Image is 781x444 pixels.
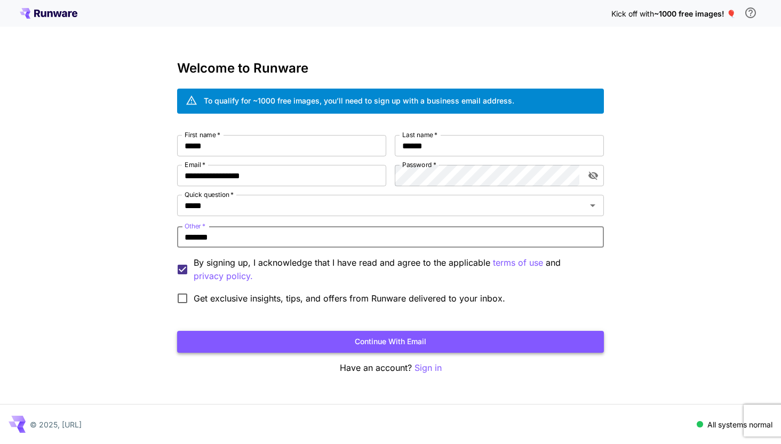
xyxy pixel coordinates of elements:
[740,2,761,23] button: In order to qualify for free credit, you need to sign up with a business email address and click ...
[177,61,604,76] h3: Welcome to Runware
[204,95,514,106] div: To qualify for ~1000 free images, you’ll need to sign up with a business email address.
[177,361,604,375] p: Have an account?
[194,269,253,283] p: privacy policy.
[402,160,436,169] label: Password
[185,160,205,169] label: Email
[194,256,595,283] p: By signing up, I acknowledge that I have read and agree to the applicable and
[493,256,543,269] button: By signing up, I acknowledge that I have read and agree to the applicable and privacy policy.
[185,130,220,139] label: First name
[177,331,604,353] button: Continue with email
[194,269,253,283] button: By signing up, I acknowledge that I have read and agree to the applicable terms of use and
[30,419,82,430] p: © 2025, [URL]
[415,361,442,375] button: Sign in
[402,130,437,139] label: Last name
[707,419,772,430] p: All systems normal
[185,221,205,231] label: Other
[185,190,234,199] label: Quick question
[194,292,505,305] span: Get exclusive insights, tips, and offers from Runware delivered to your inbox.
[493,256,543,269] p: terms of use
